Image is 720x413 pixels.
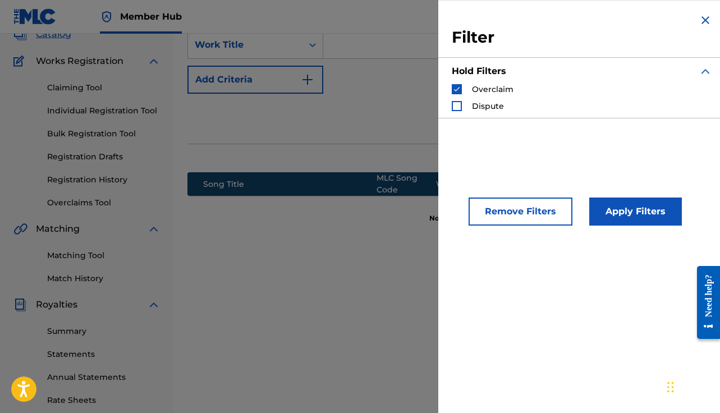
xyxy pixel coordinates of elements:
[47,197,160,209] a: Overclaims Tool
[36,54,123,68] span: Works Registration
[13,222,27,236] img: Matching
[13,54,28,68] img: Works Registration
[203,178,377,190] div: Song Title
[301,73,314,86] img: 9d2ae6d4665cec9f34b9.svg
[47,250,160,261] a: Matching Tool
[47,371,160,383] a: Annual Statements
[36,298,77,311] span: Royalties
[100,10,113,24] img: Top Rightsholder
[469,198,572,226] button: Remove Filters
[147,222,160,236] img: expand
[47,128,160,140] a: Bulk Registration Tool
[589,198,682,226] button: Apply Filters
[664,359,720,413] iframe: Chat Widget
[47,348,160,360] a: Statements
[120,10,182,23] span: Member Hub
[47,273,160,284] a: Match History
[195,38,296,52] div: Work Title
[667,370,674,404] div: Glisser
[36,222,80,236] span: Matching
[36,27,71,41] span: Catalog
[452,66,506,76] strong: Hold Filters
[187,66,323,94] button: Add Criteria
[689,256,720,348] iframe: Resource Center
[13,27,27,41] img: Catalog
[664,359,720,413] div: Widget de chat
[699,13,712,27] img: close
[699,65,712,78] img: expand
[13,298,27,311] img: Royalties
[429,200,465,223] p: No results
[47,105,160,117] a: Individual Registration Tool
[453,85,461,93] img: checkbox
[47,394,160,406] a: Rate Sheets
[13,27,71,41] a: CatalogCatalog
[147,54,160,68] img: expand
[377,172,435,196] div: MLC Song Code
[47,325,160,337] a: Summary
[472,84,513,94] span: Overclaim
[472,101,504,111] span: Dispute
[13,8,57,25] img: MLC Logo
[147,298,160,311] img: expand
[47,82,160,94] a: Claiming Tool
[187,31,707,144] form: Search Form
[47,151,160,163] a: Registration Drafts
[436,178,584,190] div: Writers
[47,174,160,186] a: Registration History
[452,27,712,48] h3: Filter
